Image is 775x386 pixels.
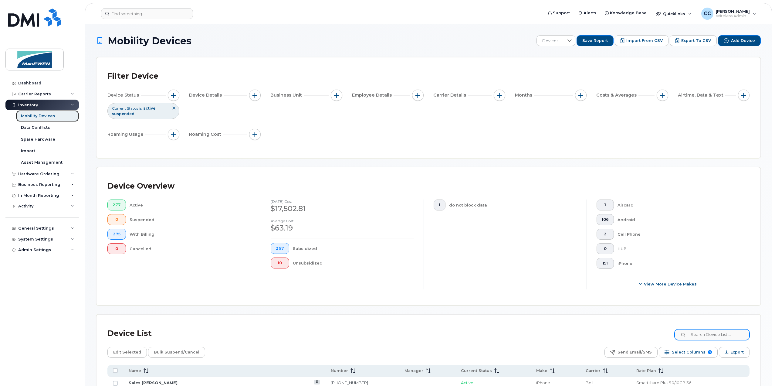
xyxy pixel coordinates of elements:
[604,347,658,358] button: Send Email/SMS
[107,214,126,225] button: 0
[107,178,174,194] div: Device Overview
[276,261,284,265] span: 10
[719,347,750,358] button: Export
[107,229,126,240] button: 275
[107,92,141,98] span: Device Status
[515,92,534,98] span: Months
[293,243,414,254] div: Subsidized
[113,348,141,357] span: Edit Selected
[129,380,178,385] a: Sales [PERSON_NAME]
[130,243,251,254] div: Cancelled
[112,111,134,116] span: suspended
[618,243,740,254] div: HUB
[271,219,414,223] h4: Average cost
[148,347,205,358] button: Bulk Suspend/Cancel
[596,92,638,98] span: Costs & Averages
[107,68,158,84] div: Filter Device
[681,38,711,43] span: Export to CSV
[618,200,740,210] div: Aircard
[618,214,740,225] div: Android
[107,347,147,358] button: Edit Selected
[112,106,138,111] span: Current Status
[189,131,223,138] span: Roaming Cost
[597,278,740,289] button: View More Device Makes
[602,246,609,251] span: 0
[271,200,414,203] h4: [DATE] cost
[731,38,755,43] span: Add Device
[602,232,609,237] span: 2
[129,368,141,374] span: Name
[352,92,394,98] span: Employee Details
[139,106,142,111] span: is
[586,380,593,385] span: Bell
[107,243,126,254] button: 0
[597,243,614,254] button: 0
[108,36,191,46] span: Mobility Devices
[615,35,668,46] button: Import from CSV
[730,348,744,357] span: Export
[461,380,473,385] span: Active
[314,380,320,384] a: View Last Bill
[618,348,652,357] span: Send Email/SMS
[439,203,440,207] span: 1
[582,38,608,43] span: Save Report
[675,329,750,340] input: Search Device List ...
[107,326,152,341] div: Device List
[331,368,348,374] span: Number
[107,200,126,210] button: 277
[644,281,697,287] span: View More Device Makes
[113,203,121,207] span: 277
[271,258,289,268] button: 10
[602,261,609,266] span: 151
[113,232,121,237] span: 275
[113,246,121,251] span: 0
[270,92,304,98] span: Business Unit
[708,350,712,354] span: 9
[433,92,468,98] span: Carrier Details
[276,246,284,251] span: 267
[618,258,740,269] div: iPhone
[537,36,564,46] span: Devices
[602,217,609,222] span: 106
[602,203,609,207] span: 1
[107,131,145,138] span: Roaming Usage
[636,368,656,374] span: Rate Plan
[143,106,156,111] span: active
[577,35,614,46] button: Save Report
[404,368,423,374] span: Manager
[618,229,740,240] div: Cell Phone
[154,348,199,357] span: Bulk Suspend/Cancel
[586,368,601,374] span: Carrier
[597,258,614,269] button: 151
[597,214,614,225] button: 106
[130,200,251,210] div: Active
[536,380,550,385] span: iPhone
[271,223,414,233] div: $63.19
[461,368,492,374] span: Current Status
[718,35,761,46] button: Add Device
[331,380,368,385] a: [PHONE_NUMBER]
[597,229,614,240] button: 2
[271,243,289,254] button: 267
[113,217,121,222] span: 0
[293,258,414,268] div: Unsubsidized
[659,347,718,358] button: Select Columns 9
[434,200,445,210] button: 1
[678,92,725,98] span: Airtime, Data & Text
[636,380,691,385] span: Smartshare Plus 90/10GB 36
[670,35,717,46] button: Export to CSV
[597,200,614,210] button: 1
[189,92,224,98] span: Device Details
[672,348,706,357] span: Select Columns
[130,229,251,240] div: With Billing
[626,38,663,43] span: Import from CSV
[536,368,547,374] span: Make
[271,203,414,214] div: $17,502.81
[130,214,251,225] div: Suspended
[449,200,577,210] div: do not block data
